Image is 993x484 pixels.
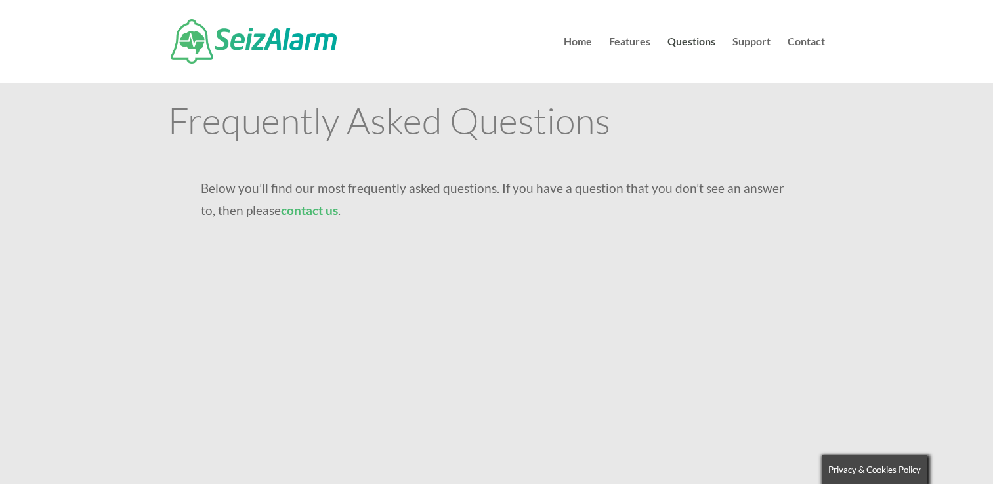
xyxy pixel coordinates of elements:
a: Home [564,37,592,83]
a: Support [732,37,771,83]
a: contact us [281,203,338,218]
a: Questions [667,37,715,83]
span: Privacy & Cookies Policy [828,464,921,475]
h1: Frequently Asked Questions [168,102,825,145]
a: Contact [788,37,825,83]
img: SeizAlarm [171,19,337,64]
a: Features [609,37,650,83]
p: Below you’ll find our most frequently asked questions. If you have a question that you don’t see ... [201,177,792,222]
